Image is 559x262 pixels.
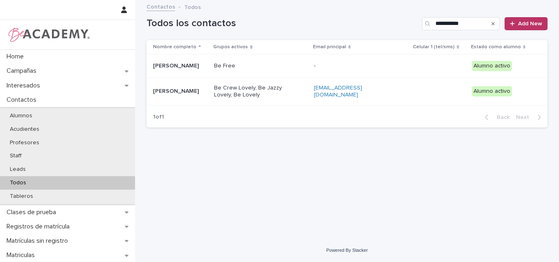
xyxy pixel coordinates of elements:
p: Acudientes [3,126,46,133]
p: Leads [3,166,32,173]
span: Back [492,114,509,120]
span: Add New [518,21,542,27]
p: Staff [3,152,28,159]
tr: [PERSON_NAME]Be Crew Lovely, Be Jazzy Lovely, Be Lovely[EMAIL_ADDRESS][DOMAIN_NAME] Alumno activo [147,78,548,105]
button: Next [513,114,548,121]
p: Clases de prueba [3,208,63,216]
p: Be Crew Lovely, Be Jazzy Lovely, Be Lovely [214,85,296,99]
p: Celular 1 (tel/sms) [413,43,455,52]
p: Profesores [3,139,46,146]
p: Grupos activos [213,43,248,52]
p: Home [3,53,30,60]
p: Contactos [3,96,43,104]
div: Alumno activo [472,86,512,96]
p: 1 of 1 [147,107,171,127]
span: Next [516,114,534,120]
p: Campañas [3,67,43,75]
img: WPrjXfSUmiLcdUfaYY4Q [7,27,90,43]
p: Interesados [3,82,47,90]
div: Alumno activo [472,61,512,71]
h1: Todos los contactos [147,18,419,29]
p: Todos [3,179,33,186]
p: Be Free [214,63,296,69]
a: Contactos [147,2,175,11]
p: [PERSON_NAME] [153,88,207,95]
p: Email principal [313,43,346,52]
p: Todos [184,2,201,11]
tr: [PERSON_NAME]Be Free- Alumno activo [147,54,548,78]
p: Alumnos [3,112,39,119]
a: Powered By Stacker [326,248,367,253]
input: Search [422,17,500,30]
a: Add New [505,17,548,30]
button: Back [478,114,513,121]
p: Matrículas sin registro [3,237,74,245]
p: Nombre completo [153,43,196,52]
p: - [314,63,396,69]
p: Registros de matrícula [3,223,76,231]
p: [PERSON_NAME] [153,63,207,69]
p: Tableros [3,193,40,200]
p: Matriculas [3,251,41,259]
p: Estado como alumno [471,43,521,52]
a: [EMAIL_ADDRESS][DOMAIN_NAME] [314,85,362,98]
